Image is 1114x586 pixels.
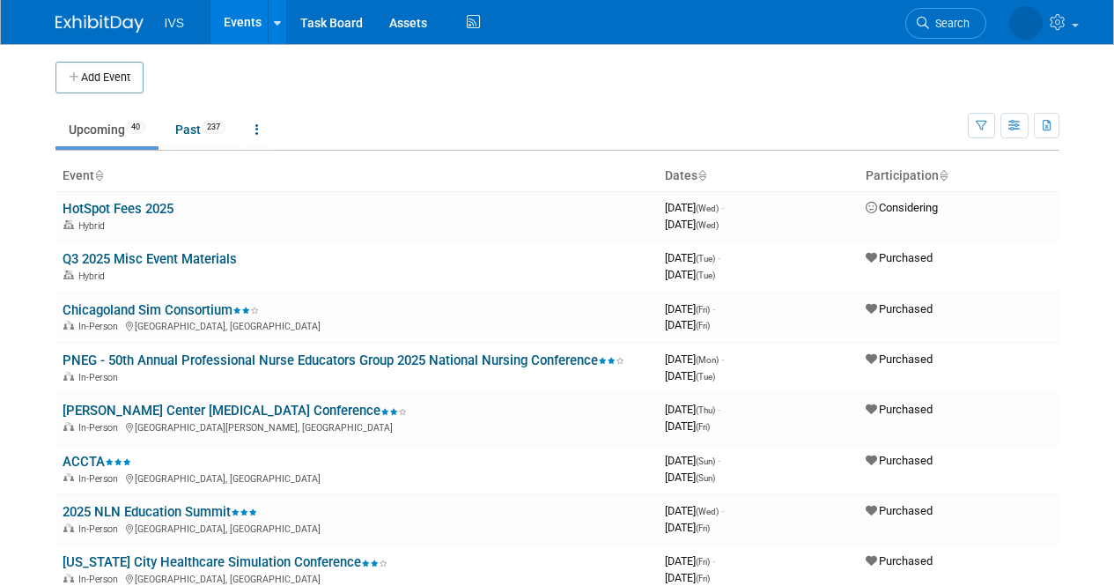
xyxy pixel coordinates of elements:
[718,403,720,416] span: -
[78,422,123,434] span: In-Person
[939,168,948,182] a: Sort by Participation Type
[721,201,724,214] span: -
[696,204,719,213] span: (Wed)
[78,321,123,332] span: In-Person
[929,17,970,30] span: Search
[665,521,710,534] span: [DATE]
[665,318,710,331] span: [DATE]
[1009,6,1043,40] img: Carrie Rhoads
[696,523,710,533] span: (Fri)
[78,271,110,282] span: Hybrid
[696,405,715,415] span: (Thu)
[866,302,933,315] span: Purchased
[696,507,719,516] span: (Wed)
[718,454,720,467] span: -
[55,62,144,93] button: Add Event
[721,352,724,366] span: -
[696,574,710,583] span: (Fri)
[696,220,719,230] span: (Wed)
[712,302,715,315] span: -
[665,419,710,433] span: [DATE]
[63,471,651,485] div: [GEOGRAPHIC_DATA], [GEOGRAPHIC_DATA]
[63,554,387,570] a: [US_STATE] City Healthcare Simulation Conference
[165,16,185,30] span: IVS
[63,318,651,332] div: [GEOGRAPHIC_DATA], [GEOGRAPHIC_DATA]
[162,113,239,146] a: Past237
[63,201,173,217] a: HotSpot Fees 2025
[55,113,159,146] a: Upcoming40
[696,372,715,382] span: (Tue)
[866,201,938,214] span: Considering
[63,521,651,535] div: [GEOGRAPHIC_DATA], [GEOGRAPHIC_DATA]
[63,523,74,532] img: In-Person Event
[665,471,715,484] span: [DATE]
[866,554,933,567] span: Purchased
[665,201,724,214] span: [DATE]
[665,218,719,231] span: [DATE]
[866,403,933,416] span: Purchased
[78,372,123,383] span: In-Person
[721,504,724,517] span: -
[696,456,715,466] span: (Sun)
[696,271,715,280] span: (Tue)
[63,271,74,279] img: Hybrid Event
[696,254,715,263] span: (Tue)
[665,268,715,281] span: [DATE]
[63,220,74,229] img: Hybrid Event
[696,422,710,432] span: (Fri)
[866,251,933,264] span: Purchased
[63,321,74,330] img: In-Person Event
[665,403,720,416] span: [DATE]
[55,161,658,191] th: Event
[712,554,715,567] span: -
[63,251,237,267] a: Q3 2025 Misc Event Materials
[665,352,724,366] span: [DATE]
[63,504,257,520] a: 2025 NLN Education Summit
[63,302,259,318] a: Chicagoland Sim Consortium
[665,369,715,382] span: [DATE]
[78,574,123,585] span: In-Person
[696,355,719,365] span: (Mon)
[665,454,720,467] span: [DATE]
[718,251,720,264] span: -
[859,161,1059,191] th: Participation
[665,302,715,315] span: [DATE]
[63,571,651,585] div: [GEOGRAPHIC_DATA], [GEOGRAPHIC_DATA]
[905,8,986,39] a: Search
[696,473,715,483] span: (Sun)
[866,454,933,467] span: Purchased
[665,251,720,264] span: [DATE]
[665,571,710,584] span: [DATE]
[665,504,724,517] span: [DATE]
[63,352,624,368] a: PNEG - 50th Annual Professional Nurse Educators Group 2025 National Nursing Conference
[63,454,131,470] a: ACCTA
[63,422,74,431] img: In-Person Event
[665,554,715,567] span: [DATE]
[126,121,145,134] span: 40
[63,372,74,381] img: In-Person Event
[866,504,933,517] span: Purchased
[697,168,706,182] a: Sort by Start Date
[55,15,144,33] img: ExhibitDay
[63,419,651,434] div: [GEOGRAPHIC_DATA][PERSON_NAME], [GEOGRAPHIC_DATA]
[696,557,710,567] span: (Fri)
[696,321,710,330] span: (Fri)
[866,352,933,366] span: Purchased
[63,473,74,482] img: In-Person Event
[94,168,103,182] a: Sort by Event Name
[78,473,123,485] span: In-Person
[63,403,407,419] a: [PERSON_NAME] Center [MEDICAL_DATA] Conference
[202,121,225,134] span: 237
[696,305,710,315] span: (Fri)
[78,220,110,232] span: Hybrid
[658,161,859,191] th: Dates
[63,574,74,582] img: In-Person Event
[78,523,123,535] span: In-Person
